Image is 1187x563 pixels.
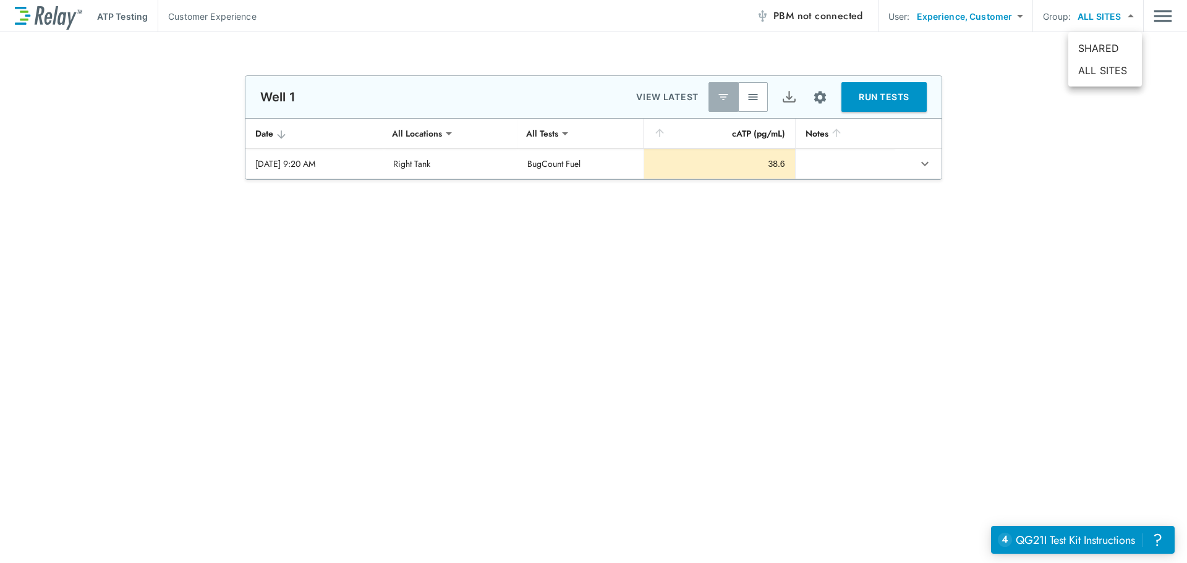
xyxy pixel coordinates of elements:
[1068,59,1142,82] li: ALL SITES
[991,526,1175,554] iframe: Resource center
[1068,37,1142,59] li: SHARED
